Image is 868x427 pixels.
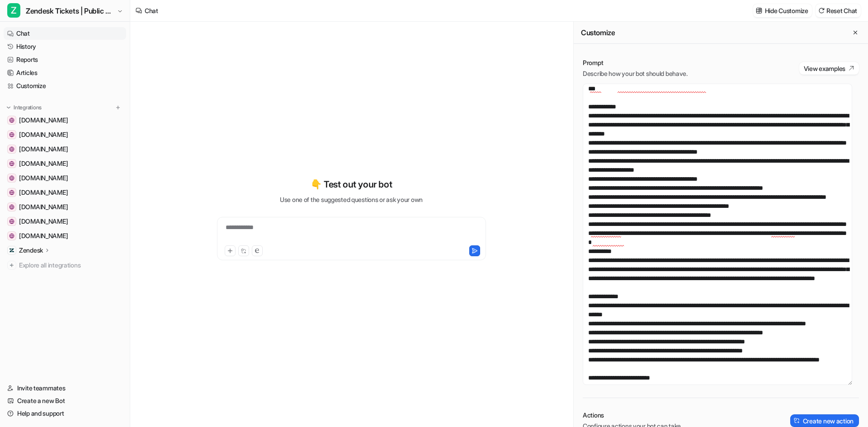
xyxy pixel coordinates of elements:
[9,117,14,123] img: www.inselfracht.de
[850,27,861,38] button: Close flyout
[4,157,126,170] a: www.inselparker.de[DOMAIN_NAME]
[9,175,14,181] img: www.frisonaut.de
[4,114,126,127] a: www.inselfracht.de[DOMAIN_NAME]
[4,201,126,213] a: www.inselexpress.de[DOMAIN_NAME]
[19,174,68,183] span: [DOMAIN_NAME]
[4,230,126,242] a: www.inselflieger.de[DOMAIN_NAME]
[4,40,126,53] a: History
[7,3,20,18] span: Z
[4,215,126,228] a: www.inseltouristik.de[DOMAIN_NAME]
[9,190,14,195] img: www.inselfaehre.de
[14,104,42,111] p: Integrations
[4,27,126,40] a: Chat
[311,178,392,191] p: 👇 Test out your bot
[581,28,615,37] h2: Customize
[7,261,16,270] img: explore all integrations
[583,69,688,78] p: Describe how your bot should behave.
[19,258,123,272] span: Explore all integrations
[19,202,68,211] span: [DOMAIN_NAME]
[816,4,861,17] button: Reset Chat
[4,186,126,199] a: www.inselfaehre.de[DOMAIN_NAME]
[790,414,859,427] button: Create new action
[19,145,68,154] span: [DOMAIN_NAME]
[4,143,126,155] a: www.inselbus-norderney.de[DOMAIN_NAME]
[4,172,126,184] a: www.frisonaut.de[DOMAIN_NAME]
[26,5,115,17] span: Zendesk Tickets | Public Reply
[280,195,423,204] p: Use one of the suggested questions or ask your own
[19,188,68,197] span: [DOMAIN_NAME]
[19,217,68,226] span: [DOMAIN_NAME]
[4,53,126,66] a: Reports
[4,80,126,92] a: Customize
[19,246,43,255] p: Zendesk
[9,204,14,210] img: www.inselexpress.de
[9,233,14,239] img: www.inselflieger.de
[4,259,126,272] a: Explore all integrations
[9,161,14,166] img: www.inselparker.de
[115,104,121,111] img: menu_add.svg
[4,66,126,79] a: Articles
[4,394,126,407] a: Create a new Bot
[799,62,859,75] button: View examples
[9,219,14,224] img: www.inseltouristik.de
[19,159,68,168] span: [DOMAIN_NAME]
[753,4,812,17] button: Hide Customize
[19,116,68,125] span: [DOMAIN_NAME]
[583,411,682,420] p: Actions
[5,104,12,111] img: expand menu
[4,128,126,141] a: www.nordsee-bike.de[DOMAIN_NAME]
[9,132,14,137] img: www.nordsee-bike.de
[4,407,126,420] a: Help and support
[9,146,14,152] img: www.inselbus-norderney.de
[794,418,800,424] img: create-action-icon.svg
[4,382,126,394] a: Invite teammates
[818,7,825,14] img: reset
[19,231,68,240] span: [DOMAIN_NAME]
[9,248,14,253] img: Zendesk
[145,6,158,15] div: Chat
[756,7,762,14] img: customize
[19,130,68,139] span: [DOMAIN_NAME]
[583,58,688,67] p: Prompt
[765,6,808,15] p: Hide Customize
[4,103,44,112] button: Integrations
